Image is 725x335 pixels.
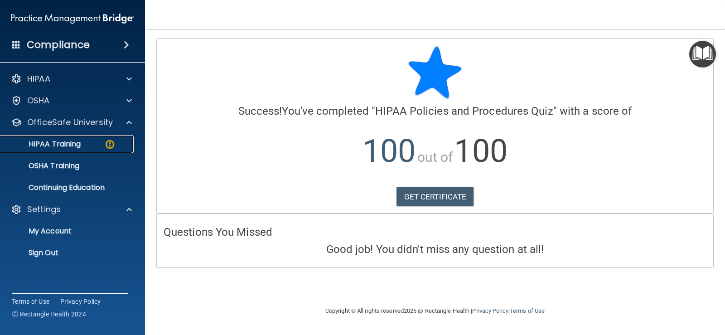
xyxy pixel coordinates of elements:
[11,117,132,128] a: OfficeSafe University
[417,149,453,165] span: out of
[6,183,130,192] p: Continuing Education
[164,105,706,117] h4: You've completed " " with a score of
[27,117,113,128] p: OfficeSafe University
[164,226,706,238] h4: Questions You Missed
[12,310,86,319] span: Ⓒ Rectangle Health 2024
[472,307,508,314] a: Privacy Policy
[12,297,49,306] a: Terms of Use
[6,227,130,236] p: My Account
[27,95,50,106] p: OSHA
[396,187,474,207] a: GET CERTIFICATE
[60,297,101,306] a: Privacy Policy
[6,161,79,170] p: OSHA Training
[27,39,90,51] h4: Compliance
[104,139,116,150] img: warning-circle.0cc9ac19.png
[11,204,132,215] a: Settings
[454,132,507,170] span: 100
[6,248,130,257] p: Sign Out
[11,95,132,106] a: OSHA
[11,10,134,28] img: PMB logo
[164,243,706,255] h4: Good job! You didn't miss any question at all!
[27,204,61,215] p: Settings
[510,307,545,314] a: Terms of Use
[408,45,462,100] img: blue-star-rounded.9d042014.png
[375,105,553,117] span: HIPAA Policies and Procedures Quiz
[270,296,600,325] div: Copyright © All rights reserved 2025 @ Rectangle Health | |
[11,73,132,84] a: HIPAA
[6,140,81,149] p: HIPAA Training
[362,132,416,170] span: 100
[238,105,282,117] span: Success!
[689,41,716,68] button: Open Resource Center
[27,73,50,84] p: HIPAA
